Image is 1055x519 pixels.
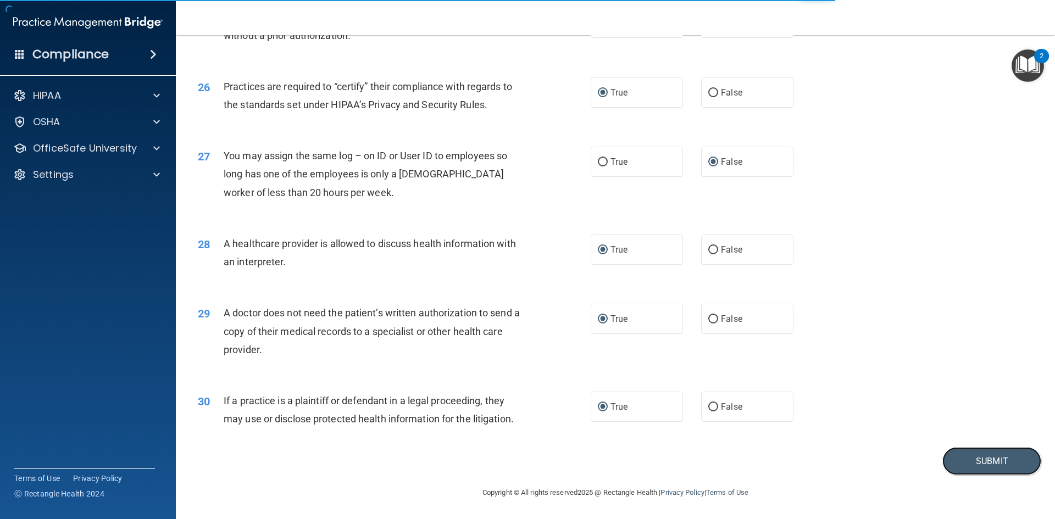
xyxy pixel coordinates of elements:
span: False [721,87,742,98]
a: Terms of Use [706,488,748,496]
input: False [708,403,718,411]
div: 2 [1040,56,1043,70]
span: A healthcare provider is allowed to discuss health information with an interpreter. [224,238,516,267]
span: Appointment reminders are allowed under the HIPAA Privacy Rule without a prior authorization. [224,11,514,41]
input: True [598,89,608,97]
span: True [610,244,628,255]
span: You may assign the same log – on ID or User ID to employees so long has one of the employees is o... [224,150,507,198]
a: Terms of Use [14,473,60,484]
span: If a practice is a plaintiff or defendant in a legal proceeding, they may use or disclose protect... [224,395,514,425]
span: 27 [198,150,210,163]
a: Privacy Policy [73,473,123,484]
img: PMB logo [13,12,163,34]
span: 26 [198,81,210,94]
span: 28 [198,238,210,251]
a: HIPAA [13,89,160,102]
span: False [721,314,742,324]
a: OSHA [13,115,160,129]
button: Open Resource Center, 2 new notifications [1012,49,1044,82]
a: Privacy Policy [660,488,704,496]
input: False [708,89,718,97]
span: False [721,244,742,255]
span: Ⓒ Rectangle Health 2024 [14,488,104,499]
span: 30 [198,395,210,408]
p: OSHA [33,115,60,129]
span: True [610,401,628,412]
p: Settings [33,168,74,181]
input: True [598,403,608,411]
span: False [721,401,742,412]
button: Submit [942,447,1041,475]
span: True [610,87,628,98]
p: OfficeSafe University [33,142,137,155]
input: False [708,246,718,254]
input: True [598,246,608,254]
p: HIPAA [33,89,61,102]
span: False [721,157,742,167]
div: Copyright © All rights reserved 2025 @ Rectangle Health | | [415,475,816,510]
span: A doctor does not need the patient’s written authorization to send a copy of their medical record... [224,307,520,355]
span: 29 [198,307,210,320]
span: True [610,314,628,324]
span: True [610,157,628,167]
a: Settings [13,168,160,181]
a: OfficeSafe University [13,142,160,155]
h4: Compliance [32,47,109,62]
input: True [598,158,608,166]
input: False [708,315,718,323]
span: Practices are required to “certify” their compliance with regards to the standards set under HIPA... [224,81,512,110]
iframe: Drift Widget Chat Controller [1000,443,1042,485]
input: False [708,158,718,166]
input: True [598,315,608,323]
